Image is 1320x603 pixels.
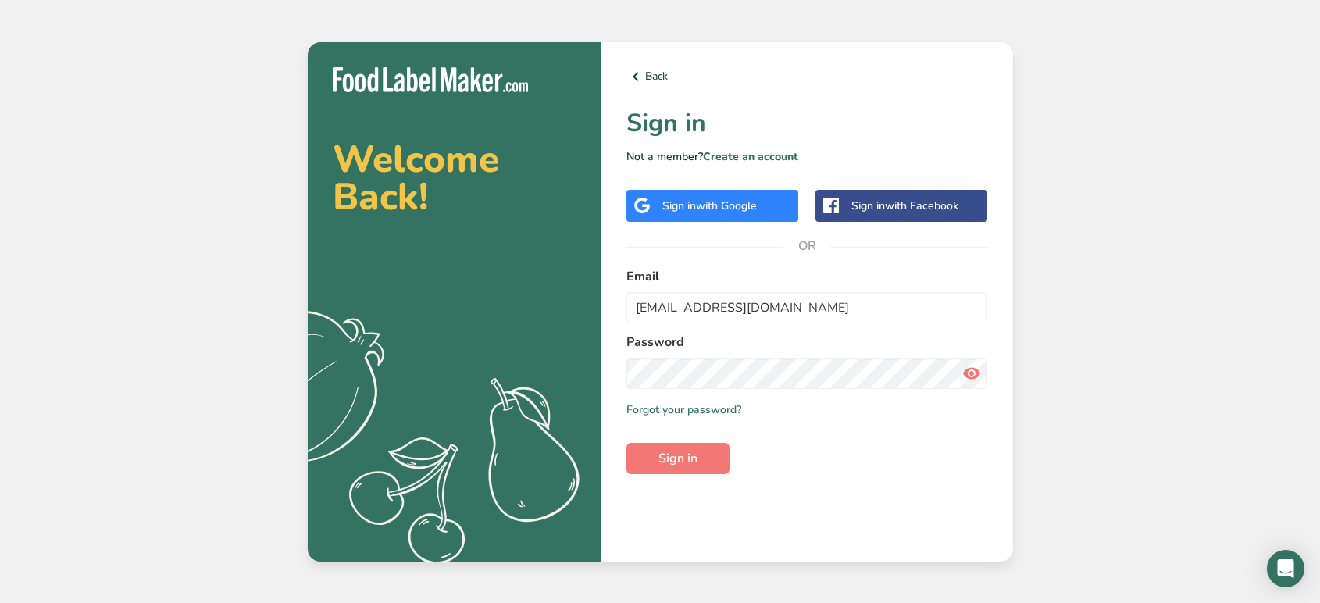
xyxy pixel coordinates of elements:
span: OR [783,223,830,269]
div: Sign in [662,198,757,214]
input: Enter Your Email [626,292,988,323]
h2: Welcome Back! [333,141,576,216]
div: Open Intercom Messenger [1267,550,1304,587]
a: Back [626,67,988,86]
span: with Facebook [885,198,958,213]
span: with Google [696,198,757,213]
img: Food Label Maker [333,67,528,93]
label: Email [626,267,988,286]
div: Sign in [851,198,958,214]
a: Create an account [703,149,798,164]
p: Not a member? [626,148,988,165]
label: Password [626,333,988,351]
span: Sign in [658,449,697,468]
button: Sign in [626,443,730,474]
h1: Sign in [626,105,988,142]
a: Forgot your password? [626,401,741,418]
